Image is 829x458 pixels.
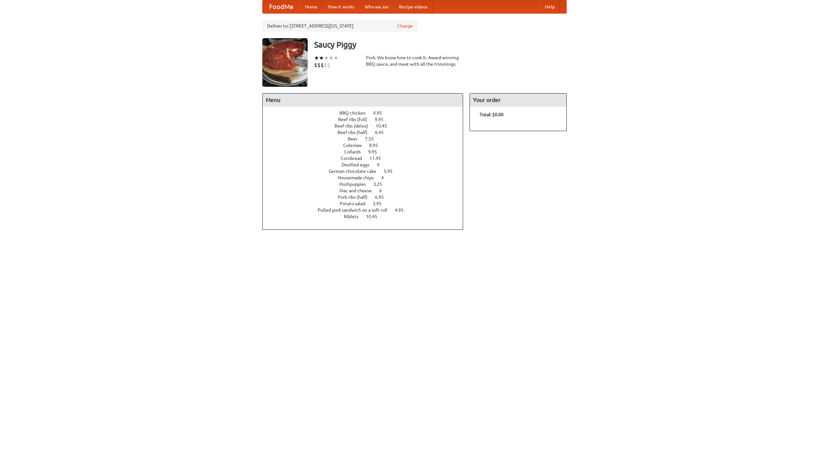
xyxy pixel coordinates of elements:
span: 6.45 [375,130,390,135]
span: 10.45 [376,123,393,128]
a: Who we are [359,0,394,13]
span: Riblets [344,214,365,219]
span: Beer [348,136,364,141]
li: ★ [324,54,329,61]
a: German chocolate cake 5.95 [329,169,404,174]
a: FoodMe [263,0,300,13]
a: Mac and cheese 6 [339,188,394,193]
span: 9.95 [375,117,390,122]
span: 8.95 [369,143,384,148]
a: Help [540,0,560,13]
span: 4.95 [395,207,410,213]
span: Collards [344,149,367,154]
span: Mac and cheese [339,188,378,193]
span: German chocolate cake [329,169,383,174]
span: 5.95 [384,169,399,174]
a: Beef ribs (half) 6.45 [337,130,396,135]
a: How it works [323,0,359,13]
li: ★ [334,54,338,61]
a: Recipe videos [394,0,433,13]
span: 3.25 [373,182,389,187]
span: BBQ chicken [339,110,372,116]
span: Pulled pork sandwich on a soft roll [318,207,394,213]
a: Coleslaw 8.95 [343,143,390,148]
h3: Saucy Piggy [314,38,567,51]
li: $ [321,61,324,69]
a: Riblets 10.45 [344,214,389,219]
li: ★ [329,54,334,61]
div: Deliver to: [STREET_ADDRESS][US_STATE] [262,20,418,32]
li: $ [314,61,317,69]
span: 9.95 [368,149,383,154]
span: 7.55 [365,136,380,141]
span: 6.95 [375,195,390,200]
span: Pork ribs (half) [338,195,374,200]
span: Beef ribs (delux) [335,123,375,128]
span: 3.95 [373,201,388,206]
li: $ [324,61,327,69]
a: Beer 7.55 [348,136,386,141]
a: Pork ribs (half) 6.95 [338,195,396,200]
span: 4.95 [373,110,388,116]
h4: Menu [263,94,463,106]
a: Pulled pork sandwich on a soft roll 4.95 [318,207,415,213]
span: Housemade chips [338,175,380,180]
li: $ [327,61,330,69]
span: 10.45 [366,214,384,219]
li: $ [317,61,321,69]
span: 4 [377,162,386,167]
span: Hushpuppies [339,182,372,187]
span: Devilled eggs [342,162,376,167]
a: Home [300,0,323,13]
a: Potato salad 3.95 [340,201,393,206]
a: Change [397,23,413,29]
a: Hushpuppies 3.25 [339,182,394,187]
a: Collards 9.95 [344,149,389,154]
a: Cornbread 11.45 [341,156,393,161]
b: Total: $0.00 [480,112,504,117]
a: Beef ribs (delux) 10.45 [335,123,399,128]
li: ★ [314,54,319,61]
span: Beef ribs (half) [337,130,374,135]
span: Coleslaw [343,143,368,148]
a: Beef ribs (full) 9.95 [338,117,395,122]
a: Housemade chips 4 [338,175,396,180]
span: Potato salad [340,201,372,206]
a: Devilled eggs 4 [342,162,392,167]
span: Beef ribs (full) [338,117,374,122]
span: 6 [379,188,388,193]
div: Pork. We know how to cook it. Award-winning BBQ sauce, and meat with all the trimmings. [366,54,463,67]
img: angular.jpg [262,38,308,87]
li: ★ [319,54,324,61]
span: 11.45 [369,156,387,161]
span: Cornbread [341,156,369,161]
span: 4 [381,175,390,180]
h4: Your order [470,94,566,106]
a: BBQ chicken 4.95 [339,110,394,116]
